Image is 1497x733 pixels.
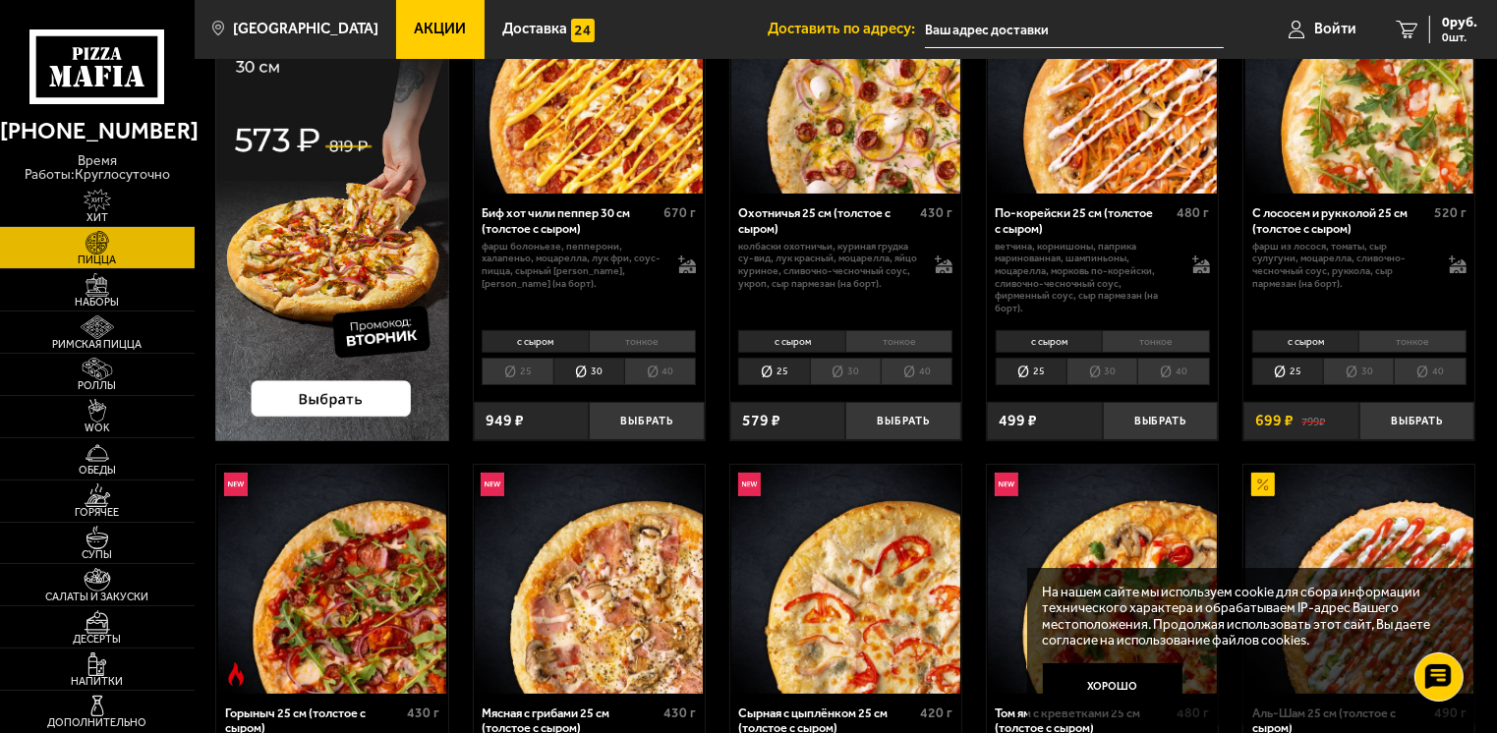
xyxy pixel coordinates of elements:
span: 430 г [663,705,696,721]
img: Новинка [995,473,1018,496]
span: 520 г [1434,204,1467,221]
span: 0 руб. [1442,16,1477,29]
li: тонкое [1358,330,1466,353]
img: Том ям с креветками 25 см (толстое с сыром) [988,465,1216,693]
span: 499 ₽ [999,413,1037,428]
button: Выбрать [589,402,705,440]
span: Войти [1314,22,1356,36]
div: Охотничья 25 см (толстое с сыром) [738,205,915,235]
p: ветчина, корнишоны, паприка маринованная, шампиньоны, моцарелла, морковь по-корейски, сливочно-че... [996,241,1177,315]
span: 670 г [663,204,696,221]
p: колбаски охотничьи, куриная грудка су-вид, лук красный, моцарелла, яйцо куриное, сливочно-чесночн... [738,241,919,291]
span: Доставить по адресу: [768,22,925,36]
li: 25 [482,358,552,385]
a: НовинкаМясная с грибами 25 см (толстое с сыром) [474,465,705,693]
div: По-корейски 25 см (толстое с сыром) [996,205,1173,235]
li: тонкое [589,330,696,353]
li: с сыром [482,330,588,353]
li: с сыром [1252,330,1358,353]
button: Хорошо [1043,663,1183,710]
li: 30 [553,358,624,385]
img: Новинка [224,473,248,496]
span: 480 г [1178,204,1210,221]
li: с сыром [738,330,844,353]
li: 25 [996,358,1066,385]
img: Новинка [481,473,504,496]
li: с сыром [996,330,1102,353]
button: Выбрать [845,402,961,440]
p: На нашем сайте мы используем cookie для сбора информации технического характера и обрабатываем IP... [1043,584,1449,648]
img: Сырная с цыплёнком 25 см (толстое с сыром) [731,465,959,693]
img: Новинка [738,473,762,496]
button: Выбрать [1103,402,1219,440]
img: Акционный [1251,473,1275,496]
span: 0 шт. [1442,31,1477,43]
s: 799 ₽ [1301,413,1325,428]
a: НовинкаОстрое блюдоГорыныч 25 см (толстое с сыром) [216,465,447,693]
img: Мясная с грибами 25 см (толстое с сыром) [475,465,703,693]
span: 430 г [920,204,952,221]
img: Острое блюдо [224,662,248,686]
span: 579 ₽ [742,413,780,428]
p: фарш болоньезе, пепперони, халапеньо, моцарелла, лук фри, соус-пицца, сырный [PERSON_NAME], [PERS... [482,241,662,291]
span: 949 ₽ [486,413,524,428]
span: Доставка [502,22,567,36]
input: Ваш адрес доставки [925,12,1225,48]
div: Биф хот чили пеппер 30 см (толстое с сыром) [482,205,659,235]
li: тонкое [845,330,952,353]
p: фарш из лосося, томаты, сыр сулугуни, моцарелла, сливочно-чесночный соус, руккола, сыр пармезан (... [1252,241,1433,291]
span: [GEOGRAPHIC_DATA] [233,22,378,36]
img: 15daf4d41897b9f0e9f617042186c801.svg [571,19,595,42]
span: 430 г [407,705,439,721]
li: 40 [624,358,696,385]
a: АкционныйАль-Шам 25 см (толстое с сыром) [1243,465,1474,693]
span: 699 ₽ [1255,413,1294,428]
a: НовинкаТом ям с креветками 25 см (толстое с сыром) [987,465,1218,693]
img: Горыныч 25 см (толстое с сыром) [218,465,446,693]
li: 30 [1066,358,1137,385]
li: 40 [1137,358,1209,385]
li: 40 [881,358,952,385]
li: 40 [1394,358,1466,385]
div: С лососем и рукколой 25 см (толстое с сыром) [1252,205,1429,235]
li: 30 [1323,358,1394,385]
li: тонкое [1102,330,1209,353]
span: 420 г [920,705,952,721]
li: 30 [810,358,881,385]
a: НовинкаСырная с цыплёнком 25 см (толстое с сыром) [730,465,961,693]
li: 25 [1252,358,1323,385]
img: Аль-Шам 25 см (толстое с сыром) [1245,465,1473,693]
li: 25 [738,358,809,385]
button: Выбрать [1359,402,1475,440]
span: Акции [415,22,467,36]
